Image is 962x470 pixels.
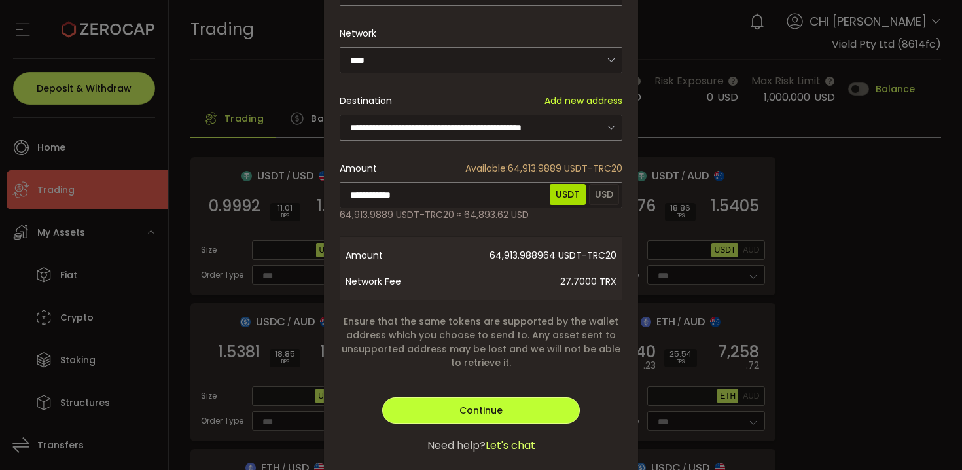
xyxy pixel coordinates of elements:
span: Available: [465,162,508,175]
span: Continue [459,404,503,417]
span: Let's chat [486,438,535,454]
span: 64,913.988964 USDT-TRC20 [450,242,616,268]
span: 64,913.9889 USDT-TRC20 ≈ 64,893.62 USD [340,208,529,222]
span: 64,913.9889 USDT-TRC20 [465,162,622,175]
span: Ensure that the same tokens are supported by the wallet address which you choose to send to. Any ... [340,315,622,370]
span: Add new address [544,94,622,108]
label: Network [340,27,384,40]
span: 27.7000 TRX [450,268,616,295]
button: Continue [382,397,580,424]
span: Need help? [427,438,486,454]
iframe: Chat Widget [806,329,962,470]
span: USDT [550,184,586,205]
span: USD [589,184,619,205]
span: Amount [340,162,377,175]
span: Network Fee [346,268,450,295]
span: Amount [346,242,450,268]
span: Destination [340,94,392,107]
